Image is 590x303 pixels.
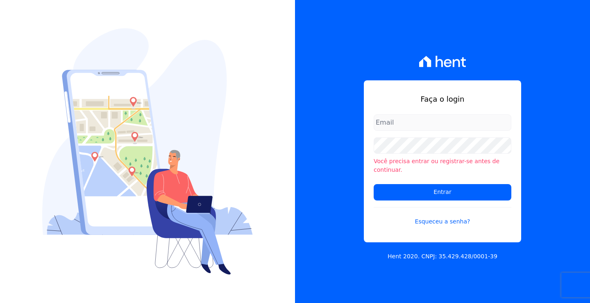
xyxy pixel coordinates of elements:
a: Esqueceu a senha? [374,207,511,226]
h1: Faça o login [374,93,511,105]
input: Entrar [374,184,511,200]
input: Email [374,114,511,131]
p: Hent 2020. CNPJ: 35.429.428/0001-39 [388,252,497,261]
img: Login [42,28,253,275]
li: Você precisa entrar ou registrar-se antes de continuar. [374,157,511,174]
